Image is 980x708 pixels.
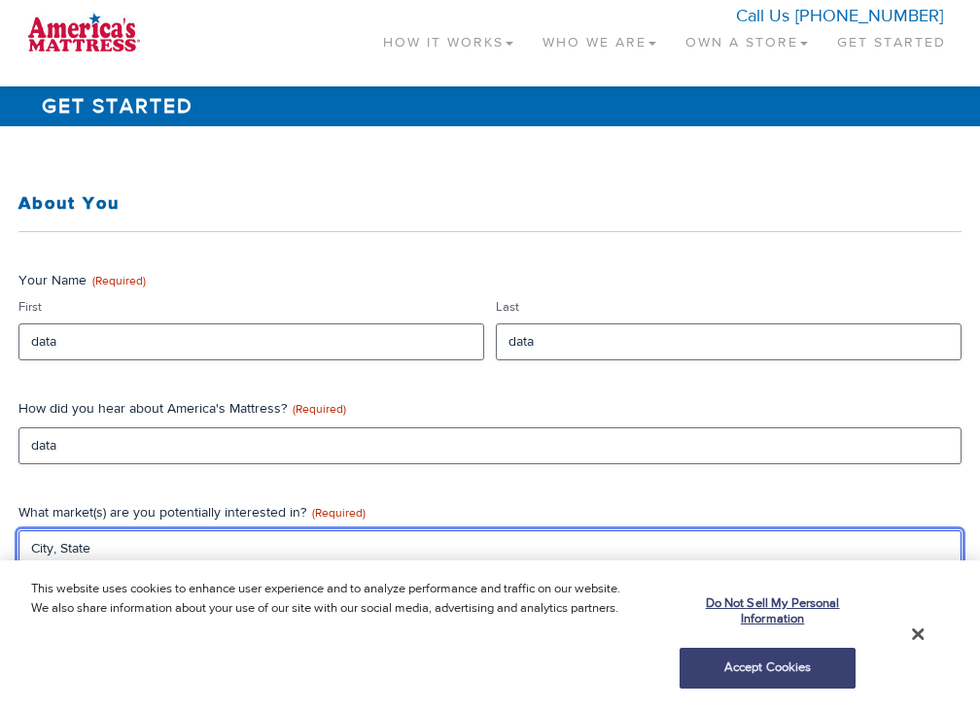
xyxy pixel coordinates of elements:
[19,10,149,58] img: logo
[18,194,962,214] h3: About You
[33,86,947,126] h1: Get Started
[18,399,962,419] label: How did you hear about America's Mattress?
[312,505,366,521] span: (Required)
[293,401,346,417] span: (Required)
[496,298,962,317] label: Last
[92,273,146,288] span: (Required)
[18,271,146,290] legend: Your Name
[31,580,641,618] p: This website uses cookies to enhance user experience and to analyze performance and traffic on ou...
[18,530,962,567] input: City, State
[680,648,856,689] button: Accept Cookies
[528,10,671,67] a: Who We Are
[795,5,943,27] a: [PHONE_NUMBER]
[18,503,962,523] label: What market(s) are you potentially interested in?
[912,625,924,643] button: Close
[671,10,822,67] a: Own a Store
[822,10,961,67] a: Get Started
[368,10,528,67] a: How It Works
[680,585,856,638] button: Do Not Sell My Personal Information
[736,5,789,27] span: Call Us
[18,298,484,317] label: First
